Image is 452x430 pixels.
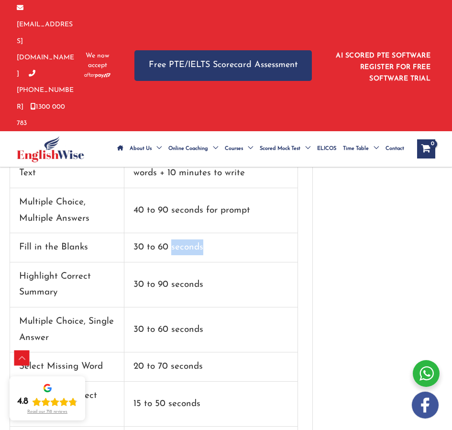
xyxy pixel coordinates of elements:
[152,132,162,166] span: Menu Toggle
[225,132,243,166] span: Courses
[221,132,256,166] a: CoursesMenu Toggle
[300,132,310,166] span: Menu Toggle
[208,132,218,166] span: Menu Toggle
[17,396,77,407] div: Rating: 4.8 out of 5
[343,132,369,166] span: Time Table
[417,139,435,158] a: View Shopping Cart, empty
[10,188,124,233] td: Multiple Choice, Multiple Answers
[130,132,152,166] span: About Us
[17,70,74,111] a: [PHONE_NUMBER]
[10,307,124,352] td: Multiple Choice, Single Answer
[165,132,221,166] a: Online CoachingMenu Toggle
[412,392,439,419] img: white-facebook.png
[168,132,208,166] span: Online Coaching
[126,132,165,166] a: About UsMenu Toggle
[10,262,124,307] td: Highlight Correct Summary
[382,132,408,166] a: Contact
[17,396,28,407] div: 4.8
[243,132,253,166] span: Menu Toggle
[331,45,435,87] aside: Header Widget 1
[124,382,298,427] td: 15 to 50 seconds
[84,73,110,78] img: Afterpay-Logo
[10,233,124,262] td: Fill in the Blanks
[17,136,84,162] img: cropped-ew-logo
[17,5,74,78] a: [EMAIL_ADDRESS][DOMAIN_NAME]
[124,233,298,262] td: 30 to 60 seconds
[124,188,298,233] td: 40 to 90 seconds for prompt
[124,352,298,382] td: 20 to 70 seconds
[340,132,382,166] a: Time TableMenu Toggle
[386,132,404,166] span: Contact
[124,262,298,307] td: 30 to 90 seconds
[260,132,300,166] span: Scored Mock Test
[134,50,312,80] a: Free PTE/IELTS Scorecard Assessment
[17,103,65,127] a: 1300 000 783
[27,409,67,415] div: Read our 718 reviews
[256,132,314,166] a: Scored Mock TestMenu Toggle
[336,52,430,82] a: AI SCORED PTE SOFTWARE REGISTER FOR FREE SOFTWARE TRIAL
[114,132,408,166] nav: Site Navigation: Main Menu
[317,132,336,166] span: ELICOS
[84,51,110,70] span: We now accept
[10,352,124,382] td: Select Missing Word
[314,132,340,166] a: ELICOS
[369,132,379,166] span: Menu Toggle
[124,307,298,352] td: 30 to 60 seconds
